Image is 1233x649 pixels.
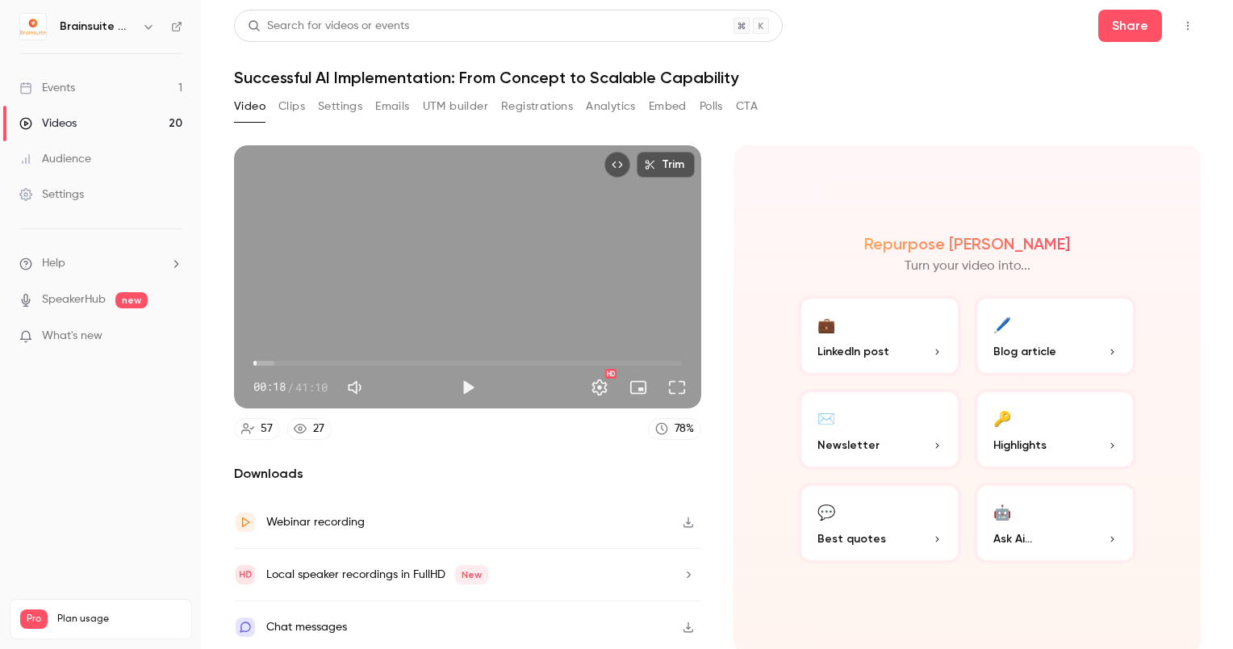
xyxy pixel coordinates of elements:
span: Plan usage [57,613,182,626]
div: Audience [19,151,91,167]
img: Brainsuite Webinars [20,14,46,40]
div: Videos [19,115,77,132]
span: Pro [20,609,48,629]
div: 57 [261,421,273,438]
button: 🤖Ask Ai... [974,483,1137,563]
button: Settings [318,94,362,119]
span: / [287,379,294,396]
div: 🤖 [993,499,1011,524]
div: 00:18 [253,379,328,396]
span: 00:18 [253,379,286,396]
a: 78% [648,418,701,440]
button: Share [1098,10,1162,42]
span: 41:10 [295,379,328,396]
span: New [455,565,488,584]
div: Webinar recording [266,513,365,532]
span: new [115,292,148,308]
button: Analytics [586,94,636,119]
button: Video [234,94,265,119]
button: UTM builder [423,94,488,119]
button: Embed video [604,152,630,178]
div: Settings [19,186,84,203]
button: Settings [583,371,616,404]
button: 🖊️Blog article [974,295,1137,376]
button: Top Bar Actions [1175,13,1201,39]
div: Chat messages [266,618,347,637]
div: 27 [313,421,324,438]
li: help-dropdown-opener [19,255,182,272]
a: 27 [286,418,332,440]
div: 💬 [817,499,835,524]
div: HD [605,369,616,379]
span: Highlights [993,437,1047,454]
span: Best quotes [817,530,886,547]
p: Turn your video into... [905,257,1030,276]
button: Clips [278,94,305,119]
span: Ask Ai... [993,530,1032,547]
a: SpeakerHub [42,291,106,308]
button: Play [452,371,484,404]
span: Blog article [993,343,1056,360]
span: LinkedIn post [817,343,889,360]
button: Registrations [501,94,573,119]
h2: Repurpose [PERSON_NAME] [864,234,1070,253]
button: ✉️Newsletter [798,389,961,470]
span: Newsletter [817,437,880,454]
div: Local speaker recordings in FullHD [266,565,488,584]
a: 57 [234,418,280,440]
button: 💬Best quotes [798,483,961,563]
button: Polls [700,94,723,119]
div: 🖊️ [993,312,1011,337]
button: Full screen [661,371,693,404]
div: ✉️ [817,405,835,430]
div: 78 % [675,421,694,438]
span: What's new [42,328,102,345]
button: 💼LinkedIn post [798,295,961,376]
span: Help [42,255,65,272]
button: Trim [637,152,695,178]
button: 🔑Highlights [974,389,1137,470]
button: Turn on miniplayer [622,371,654,404]
h1: Successful AI Implementation: From Concept to Scalable Capability [234,68,1201,87]
iframe: Noticeable Trigger [163,329,182,344]
h2: Downloads [234,464,701,484]
button: CTA [736,94,758,119]
button: Mute [341,371,373,404]
button: Emails [375,94,409,119]
div: Search for videos or events [248,18,409,35]
div: 🔑 [993,405,1011,430]
button: Embed [649,94,687,119]
div: 💼 [817,312,835,337]
div: Events [19,80,75,96]
h6: Brainsuite Webinars [60,19,136,35]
